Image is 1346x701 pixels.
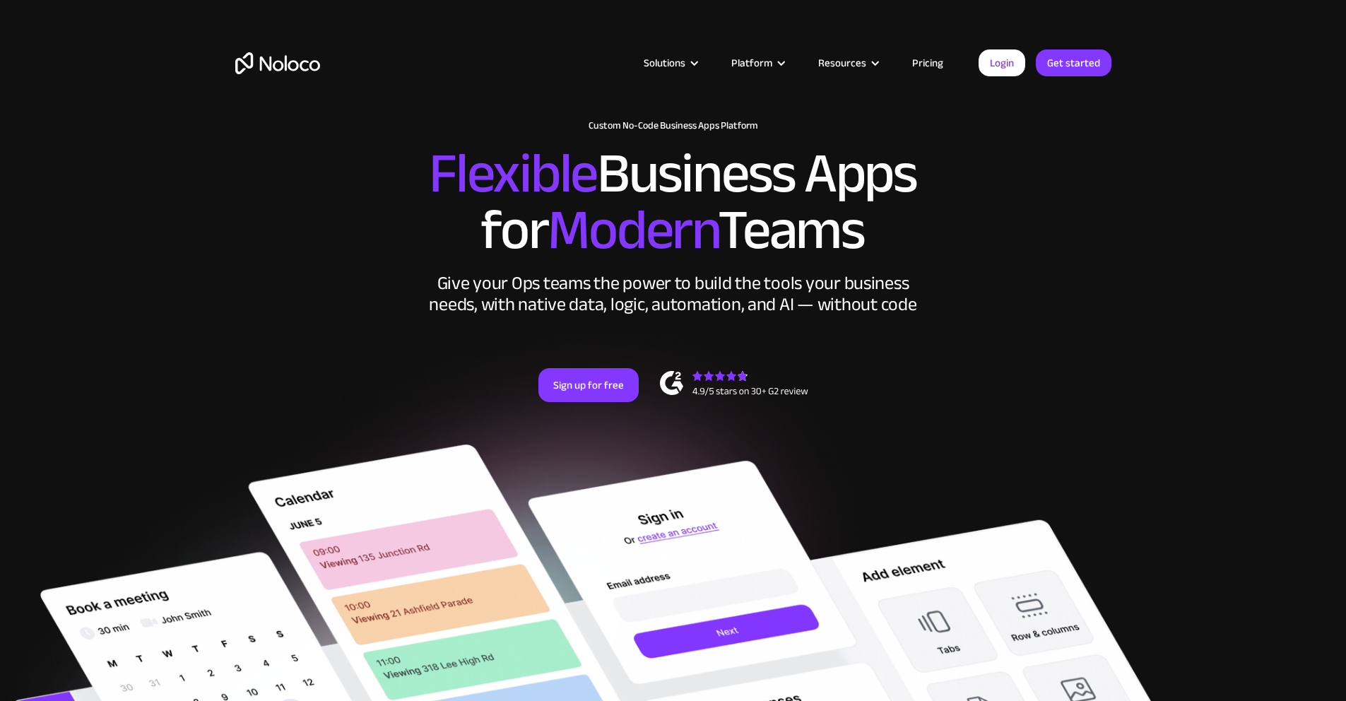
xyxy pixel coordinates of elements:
a: home [235,52,320,74]
div: Platform [731,54,772,72]
a: Get started [1036,49,1111,76]
div: Platform [714,54,801,72]
div: Give your Ops teams the power to build the tools your business needs, with native data, logic, au... [426,273,921,315]
div: Resources [801,54,895,72]
span: Modern [548,177,718,283]
a: Pricing [895,54,961,72]
div: Solutions [626,54,714,72]
div: Solutions [644,54,685,72]
span: Flexible [429,121,597,226]
a: Sign up for free [538,368,639,402]
a: Login [979,49,1025,76]
h2: Business Apps for Teams [235,146,1111,259]
div: Resources [818,54,866,72]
